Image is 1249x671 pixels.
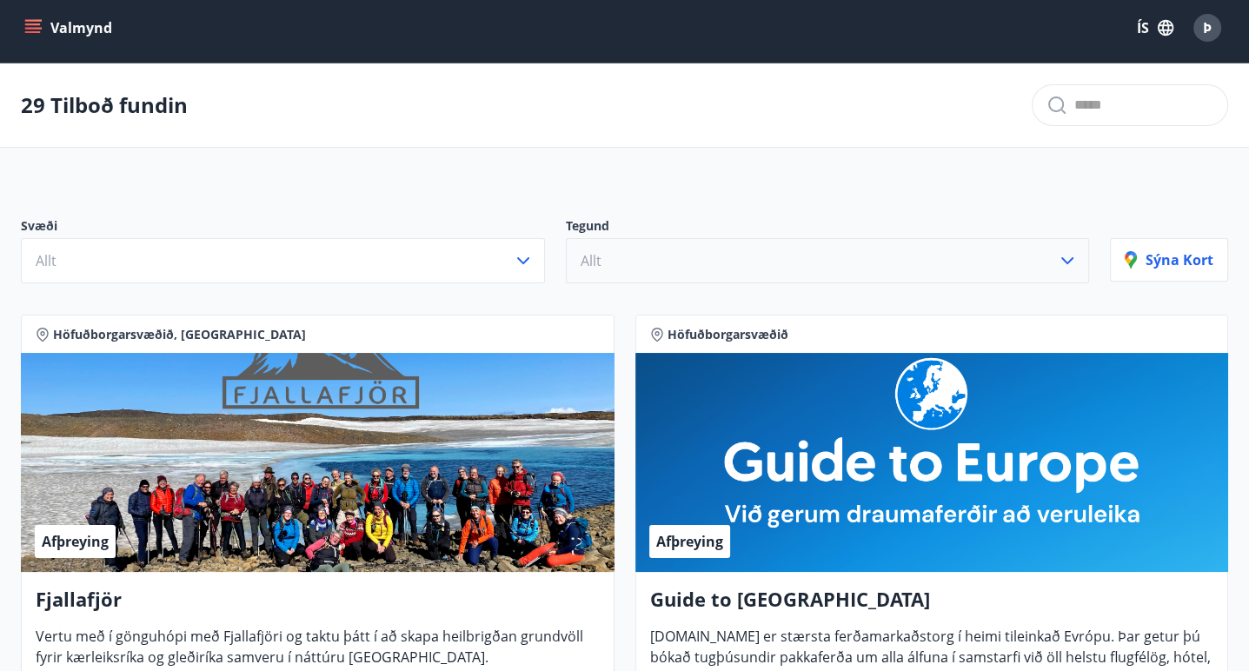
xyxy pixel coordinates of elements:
span: Þ [1203,18,1212,37]
p: Svæði [21,217,545,238]
button: Allt [21,238,545,283]
span: Afþreying [42,532,109,551]
h4: Guide to [GEOGRAPHIC_DATA] [650,586,1214,626]
p: 29 Tilboð fundin [21,90,188,120]
span: Höfuðborgarsvæðið, [GEOGRAPHIC_DATA] [53,326,306,343]
span: Allt [581,251,601,270]
p: Sýna kort [1125,250,1213,269]
span: Allt [36,251,56,270]
h4: Fjallafjör [36,586,600,626]
button: Sýna kort [1110,238,1228,282]
button: ÍS [1127,12,1183,43]
button: Allt [566,238,1090,283]
span: Afþreying [656,532,723,551]
button: Þ [1186,7,1228,49]
button: menu [21,12,119,43]
span: Höfuðborgarsvæðið [668,326,788,343]
p: Tegund [566,217,1090,238]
